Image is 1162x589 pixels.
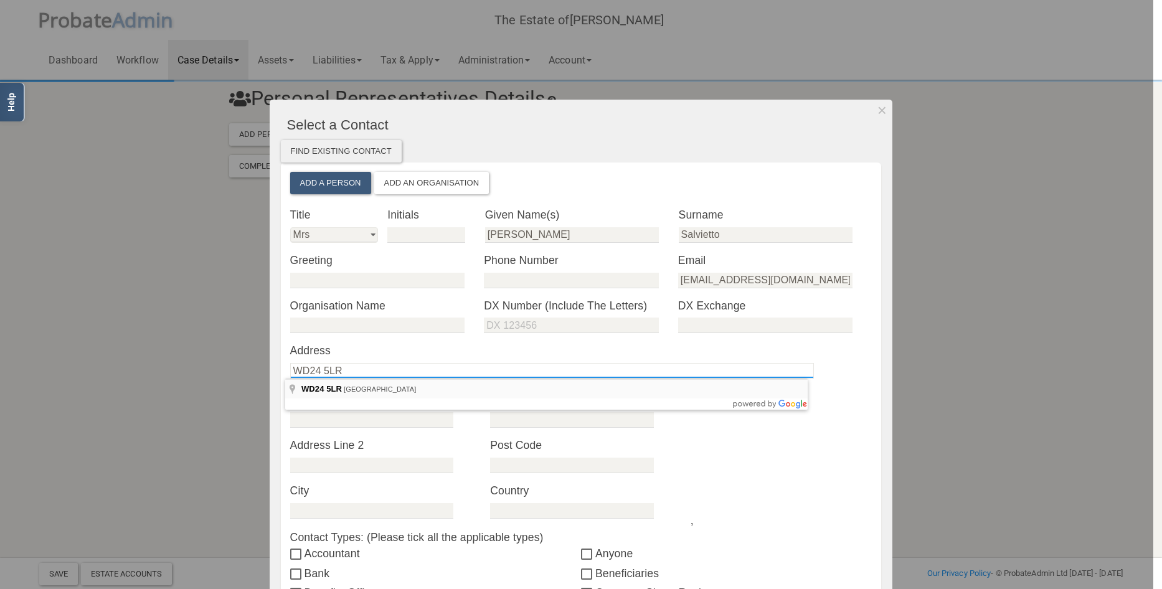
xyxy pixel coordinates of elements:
input: DX 123456 [484,318,658,333]
button: Add an Organisation [374,172,489,194]
label: DX Exchange [678,298,872,314]
label: Title [290,207,388,223]
span: [GEOGRAPHIC_DATA] [344,385,416,393]
label: Given Name(s) [485,207,679,223]
label: Post Code [490,437,672,453]
input: Anyone [581,550,595,560]
label: Bank [290,565,581,582]
label: Email [678,252,872,268]
label: City [290,483,472,499]
label: Surname [679,207,872,223]
label: Phone Number [484,252,678,268]
h4: Select a Contact [287,118,882,133]
input: Search for an address with Google [290,363,814,379]
button: Add a Person [290,172,371,194]
label: Address [290,342,872,359]
label: Address Line 2 [290,437,472,453]
label: Accountant [290,545,581,562]
label: Anyone [581,545,872,562]
label: Organisation Name [290,298,484,314]
label: Contact Types: (Please tick all the applicable types) [290,529,872,545]
input: Beneficiaries [581,570,595,580]
label: DX Number (Include The Letters) [484,298,678,314]
div: , [681,392,882,529]
label: Initials [387,207,485,223]
input: Bank [290,570,305,580]
button: Dismiss [872,100,892,121]
label: Country [490,483,672,499]
label: Beneficiaries [581,565,872,582]
label: Greeting [290,252,484,268]
input: Accountant [290,550,305,560]
span: WD24 5LR [301,384,342,393]
div: Find existing contact [281,140,402,163]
